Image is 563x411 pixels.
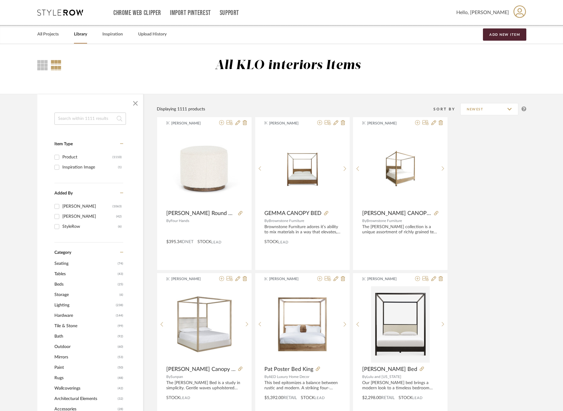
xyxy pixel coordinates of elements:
span: STOCK [399,395,412,401]
span: Bath [54,331,116,342]
span: [PERSON_NAME] Bed [362,366,417,373]
div: Displaying 1111 products [157,106,205,113]
span: [PERSON_NAME] [171,120,210,126]
span: (50) [118,363,123,372]
span: (25) [118,280,123,289]
span: Outdoor [54,342,116,352]
div: Our [PERSON_NAME] bed brings a modern look to a timeless bedroom style. The canopy bed frame feat... [362,380,438,391]
span: DNET [182,240,193,244]
span: Lead [315,396,325,400]
span: Lead [211,240,222,244]
span: (238) [116,300,123,310]
div: (6) [118,222,122,231]
span: GEMMA CANOPY BED [264,210,322,217]
span: (144) [116,311,123,320]
span: Lead [180,396,190,400]
span: Seating [54,258,116,269]
span: Four Hands [171,219,189,223]
img: Hoyos Canopy Bed [167,294,242,354]
span: [PERSON_NAME] [367,276,406,282]
span: Sunpan [171,375,183,379]
img: Pat Poster Bed King [264,287,340,362]
span: By [166,375,171,379]
span: By [166,219,171,223]
span: (6) [120,290,123,300]
div: This bed epitomizes a balance between rustic and modern. A striking four-poster frame creates a c... [264,380,340,391]
span: (53) [118,352,123,362]
a: Import Pinterest [170,10,211,16]
span: Retail [283,396,297,400]
span: (60) [118,342,123,352]
span: STOCK [301,395,315,401]
div: The [PERSON_NAME] Bed is a study in simplicity. Gentle waves upholstered from topaz beige fabric ... [166,380,242,391]
span: [PERSON_NAME] Round Ottoman [166,210,236,217]
img: Sinclair Round Ottoman [166,131,242,207]
div: All KLO interiors Items [215,58,361,73]
span: (74) [118,259,123,268]
span: [PERSON_NAME] [367,120,406,126]
div: (1) [118,162,122,172]
span: $5,392.00 [264,396,283,400]
span: STOCK [264,239,278,245]
span: [PERSON_NAME] [171,276,210,282]
div: [PERSON_NAME] [62,202,112,211]
span: By [362,375,366,379]
span: By [264,219,269,223]
div: (1110) [112,152,122,162]
span: (32) [118,394,123,404]
span: By [264,375,269,379]
div: Product [62,152,112,162]
div: The [PERSON_NAME] collection is a unique assortment of richly grained teak with a sandblasted, Be... [362,224,438,235]
span: [PERSON_NAME] [269,120,307,126]
div: 0 [166,130,242,207]
span: By [362,219,366,223]
div: [PERSON_NAME] [62,212,116,221]
button: Close [129,97,142,109]
span: (92) [118,331,123,341]
span: Category [54,250,71,255]
a: All Projects [37,30,59,39]
span: Pat Poster Bed King [264,366,313,373]
a: Upload History [138,30,167,39]
span: Architectural Elements [54,394,116,404]
span: (43) [118,269,123,279]
img: PALMER CANOPY BEACH BED [362,150,438,187]
span: Item Type [54,142,73,146]
span: Rugs [54,373,116,383]
span: Lighting [54,300,114,310]
a: Chrome Web Clipper [113,10,161,16]
input: Search within 1111 results [54,113,126,125]
img: Simonette Canopy Bed [371,286,430,363]
a: Library [74,30,87,39]
div: (42) [116,212,122,221]
span: Added By [54,191,73,195]
span: AED Luxury Home Decor [269,375,309,379]
span: Lead [412,396,423,400]
span: Paint [54,362,116,373]
span: [PERSON_NAME] Canopy Bed [166,366,236,373]
span: STOCK [197,239,211,245]
span: Lulu and [US_STATE] [366,375,401,379]
img: GEMMA CANOPY BED [264,150,340,187]
a: Support [220,10,239,16]
span: $2,298.00 [362,396,381,400]
span: Beds [54,279,116,290]
button: Add New Item [483,28,526,41]
span: $395.34 [166,240,182,244]
div: Brownstone Furniture adores it’s ability to mix materials in a way that elevates, not complicates... [264,224,340,235]
span: Retail [381,396,395,400]
span: (48) [118,373,123,383]
span: (99) [118,321,123,331]
span: [PERSON_NAME] [269,276,307,282]
span: STOCK [166,395,180,401]
span: Storage [54,290,118,300]
div: (1063) [112,202,122,211]
span: Hardware [54,310,114,321]
div: Sort By [433,106,460,112]
span: Tile & Stone [54,321,116,331]
span: Brownstone Furniture [366,219,402,223]
span: Brownstone Furniture [269,219,304,223]
div: Inspiration Image [62,162,118,172]
span: (42) [118,383,123,393]
span: Tables [54,269,116,279]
